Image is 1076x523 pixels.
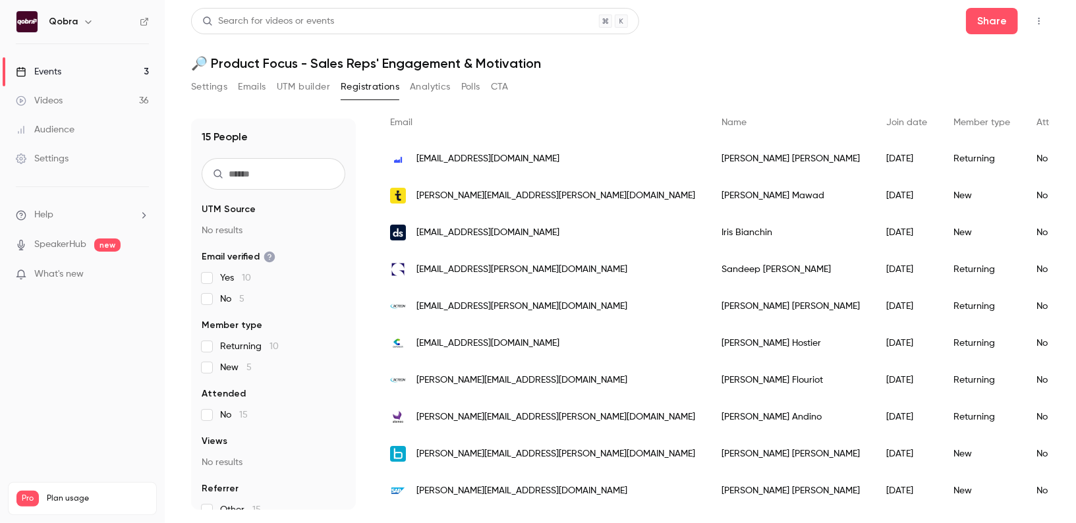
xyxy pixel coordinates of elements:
[390,188,406,204] img: trint.com
[94,238,121,252] span: new
[940,140,1023,177] div: Returning
[940,325,1023,362] div: Returning
[202,129,248,145] h1: 15 People
[708,288,873,325] div: [PERSON_NAME] [PERSON_NAME]
[239,410,248,420] span: 15
[16,491,39,507] span: Pro
[708,435,873,472] div: [PERSON_NAME] [PERSON_NAME]
[873,362,940,399] div: [DATE]
[416,410,695,424] span: [PERSON_NAME][EMAIL_ADDRESS][PERSON_NAME][DOMAIN_NAME]
[940,362,1023,399] div: Returning
[16,11,38,32] img: Qobra
[708,325,873,362] div: [PERSON_NAME] Hostier
[416,152,559,166] span: [EMAIL_ADDRESS][DOMAIN_NAME]
[940,435,1023,472] div: New
[277,76,330,97] button: UTM builder
[390,335,406,351] img: centreon.com
[202,250,275,263] span: Email verified
[708,140,873,177] div: [PERSON_NAME] [PERSON_NAME]
[940,251,1023,288] div: Returning
[416,373,627,387] span: [PERSON_NAME][EMAIL_ADDRESS][DOMAIN_NAME]
[202,224,345,237] p: No results
[239,294,244,304] span: 5
[34,208,53,222] span: Help
[47,493,148,504] span: Plan usage
[202,435,227,448] span: Views
[390,409,406,425] img: akeneo.com
[940,472,1023,509] div: New
[953,118,1010,127] span: Member type
[202,319,262,332] span: Member type
[940,214,1023,251] div: New
[416,263,627,277] span: [EMAIL_ADDRESS][PERSON_NAME][DOMAIN_NAME]
[461,76,480,97] button: Polls
[390,261,406,277] img: graitec.com
[416,447,695,461] span: [PERSON_NAME][EMAIL_ADDRESS][PERSON_NAME][DOMAIN_NAME]
[940,177,1023,214] div: New
[390,483,406,499] img: sap.com
[238,76,266,97] button: Emails
[220,361,252,374] span: New
[242,273,251,283] span: 10
[940,399,1023,435] div: Returning
[873,288,940,325] div: [DATE]
[491,76,509,97] button: CTA
[16,152,69,165] div: Settings
[708,362,873,399] div: [PERSON_NAME] Flouriot
[16,208,149,222] li: help-dropdown-opener
[708,177,873,214] div: [PERSON_NAME] Mawad
[416,300,627,314] span: [EMAIL_ADDRESS][PERSON_NAME][DOMAIN_NAME]
[873,177,940,214] div: [DATE]
[390,446,406,462] img: basware.com
[220,503,261,516] span: Other
[873,435,940,472] div: [DATE]
[410,76,451,97] button: Analytics
[133,269,149,281] iframe: Noticeable Trigger
[873,251,940,288] div: [DATE]
[16,123,74,136] div: Audience
[416,189,695,203] span: [PERSON_NAME][EMAIL_ADDRESS][PERSON_NAME][DOMAIN_NAME]
[16,65,61,78] div: Events
[252,505,261,514] span: 15
[390,372,406,388] img: acteongroup.com
[873,399,940,435] div: [DATE]
[16,94,63,107] div: Videos
[220,292,244,306] span: No
[191,55,1050,71] h1: 🔎 Product Focus - Sales Reps' Engagement & Motivation
[246,363,252,372] span: 5
[34,267,84,281] span: What's new
[202,14,334,28] div: Search for videos or events
[708,472,873,509] div: [PERSON_NAME] [PERSON_NAME]
[191,76,227,97] button: Settings
[390,298,406,314] img: acteongroup.com
[202,203,345,516] section: facet-groups
[269,342,279,351] span: 10
[708,251,873,288] div: Sandeep [PERSON_NAME]
[416,484,627,498] span: [PERSON_NAME][EMAIL_ADDRESS][DOMAIN_NAME]
[390,118,412,127] span: Email
[390,225,406,240] img: datasnipper.com
[341,76,399,97] button: Registrations
[49,15,78,28] h6: Qobra
[220,271,251,285] span: Yes
[940,288,1023,325] div: Returning
[886,118,927,127] span: Join date
[708,399,873,435] div: [PERSON_NAME] Andino
[220,340,279,353] span: Returning
[202,456,345,469] p: No results
[416,337,559,350] span: [EMAIL_ADDRESS][DOMAIN_NAME]
[873,214,940,251] div: [DATE]
[708,214,873,251] div: Iris Bianchin
[34,238,86,252] a: SpeakerHub
[873,325,940,362] div: [DATE]
[873,140,940,177] div: [DATE]
[390,151,406,167] img: fabriq.tech
[873,472,940,509] div: [DATE]
[416,226,559,240] span: [EMAIL_ADDRESS][DOMAIN_NAME]
[202,482,239,495] span: Referrer
[966,8,1018,34] button: Share
[202,387,246,400] span: Attended
[202,203,256,216] span: UTM Source
[722,118,747,127] span: Name
[220,408,248,422] span: No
